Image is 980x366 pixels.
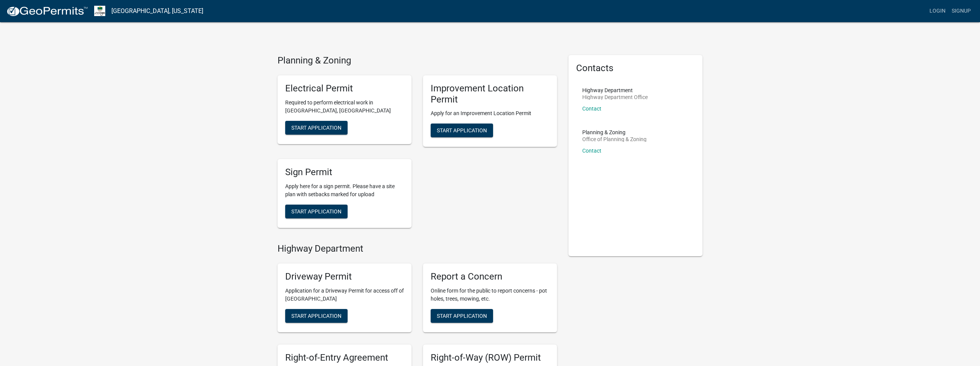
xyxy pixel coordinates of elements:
a: Contact [582,106,601,112]
span: Start Application [291,208,341,215]
p: Highway Department [582,88,648,93]
button: Start Application [431,309,493,323]
a: Login [926,4,949,18]
p: Application for a Driveway Permit for access off of [GEOGRAPHIC_DATA] [285,287,404,303]
button: Start Application [431,124,493,137]
h4: Highway Department [278,243,557,254]
h5: Improvement Location Permit [431,83,549,105]
h4: Planning & Zoning [278,55,557,66]
button: Start Application [285,121,348,135]
p: Planning & Zoning [582,130,647,135]
p: Apply here for a sign permit. Please have a site plan with setbacks marked for upload [285,182,404,198]
span: Start Application [437,127,487,133]
p: Highway Department Office [582,94,648,100]
h5: Right-of-Entry Agreement [285,352,404,363]
p: Required to perform electrical work in [GEOGRAPHIC_DATA], [GEOGRAPHIC_DATA] [285,99,404,115]
h5: Sign Permit [285,167,404,178]
p: Apply for an Improvement Location Permit [431,109,549,117]
a: [GEOGRAPHIC_DATA], [US_STATE] [111,5,203,18]
span: Start Application [437,312,487,319]
img: Morgan County, Indiana [94,6,105,16]
p: Office of Planning & Zoning [582,137,647,142]
h5: Right-of-Way (ROW) Permit [431,352,549,363]
a: Signup [949,4,974,18]
h5: Driveway Permit [285,271,404,282]
button: Start Application [285,309,348,323]
a: Contact [582,148,601,154]
p: Online form for the public to report concerns - pot holes, trees, mowing, etc. [431,287,549,303]
h5: Electrical Permit [285,83,404,94]
button: Start Application [285,205,348,218]
span: Start Application [291,124,341,130]
h5: Contacts [576,63,695,74]
span: Start Application [291,312,341,319]
h5: Report a Concern [431,271,549,282]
